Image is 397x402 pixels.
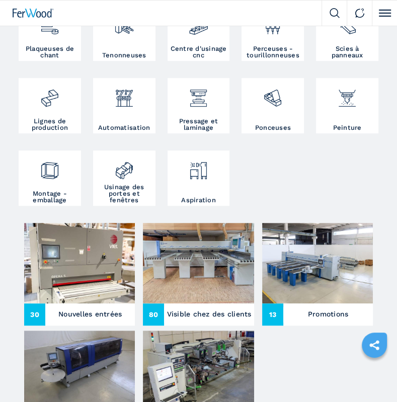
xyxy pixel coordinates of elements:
a: Tenonneuses [93,6,155,61]
h3: Pressage et laminage [170,118,227,131]
a: Scies à panneaux [316,6,378,61]
h3: Lignes de production [21,118,78,131]
img: Nouvelles entrées [24,223,135,303]
h3: Perceuses - tourillonneuses [244,45,301,58]
h3: Scies à panneaux [319,45,376,58]
span: 30 [24,303,45,326]
a: Perceuses - tourillonneuses [242,6,304,61]
img: pressa-strettoia.png [189,81,209,108]
a: Aspiration [168,150,230,206]
a: Automatisation [93,78,155,133]
h3: Usinage des portes et fenêtres [96,184,153,203]
a: Ponceuses [242,78,304,133]
a: Plaqueuses de chant [19,6,81,61]
img: automazione.png [114,81,134,108]
a: Peinture [316,78,378,133]
img: aspirazione_1.png [189,153,209,181]
h3: Visible chez des clients [167,307,252,321]
img: levigatrici_2.png [263,81,283,108]
img: Contact us [355,8,365,18]
img: Visible chez des clients [143,223,254,303]
h3: Promotions [308,307,349,321]
a: Pressage et laminage [168,78,230,133]
h3: Tenonneuses [102,52,146,58]
h3: Peinture [333,124,362,131]
img: Ferwood [13,9,54,18]
img: Promotions [262,223,373,303]
h3: Plaqueuses de chant [21,45,78,58]
iframe: Chat [354,357,389,394]
h3: Aspiration [181,197,216,203]
span: 13 [262,303,283,326]
span: 80 [143,303,164,326]
h3: Automatisation [98,124,150,131]
img: montaggio_imballaggio_2.png [40,153,60,181]
a: sharethis [362,333,387,358]
a: Centre d'usinage cnc [168,6,230,61]
img: verniciatura_1.png [337,81,357,108]
a: Visible chez des clients80Visible chez des clients [143,223,254,326]
h3: Ponceuses [255,124,291,131]
button: Click to toggle menu [372,1,397,26]
img: lavorazione_porte_finestre_2.png [114,153,134,181]
a: Promotions13Promotions [262,223,373,326]
a: Montage - emballage [19,150,81,206]
img: linee_di_produzione_2.png [40,81,60,108]
h3: Nouvelles entrées [58,307,122,321]
a: Nouvelles entrées30Nouvelles entrées [24,223,135,326]
a: Usinage des portes et fenêtres [93,150,155,206]
img: Search [330,8,340,18]
h3: Montage - emballage [21,190,78,203]
a: Lignes de production [19,78,81,133]
h3: Centre d'usinage cnc [170,45,227,58]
